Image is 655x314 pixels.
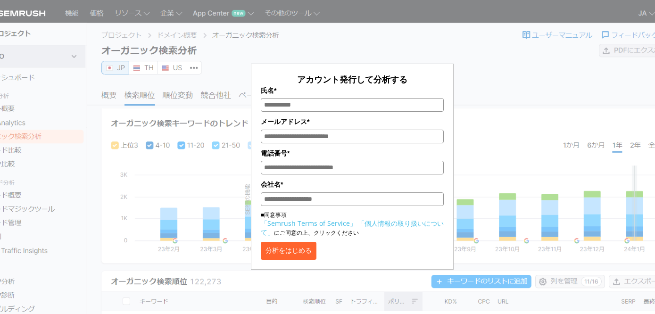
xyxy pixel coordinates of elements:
[261,219,444,237] a: 「個人情報の取り扱いについて」
[261,219,357,228] a: 「Semrush Terms of Service」
[261,116,444,127] label: メールアドレス*
[261,148,444,158] label: 電話番号*
[261,242,316,260] button: 分析をはじめる
[297,74,407,85] span: アカウント発行して分析する
[261,211,444,237] p: ■同意事項 にご同意の上、クリックください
